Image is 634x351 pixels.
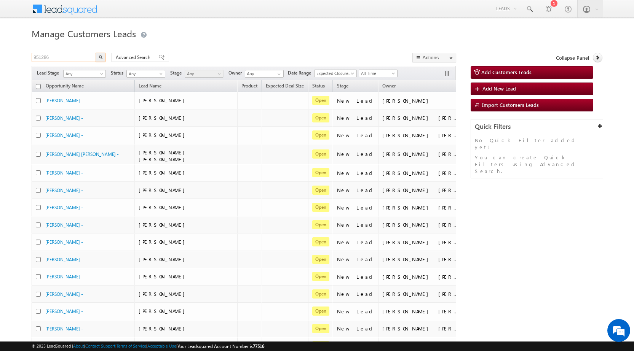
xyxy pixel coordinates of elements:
[228,70,245,76] span: Owner
[139,204,188,210] span: [PERSON_NAME]
[45,115,83,121] a: [PERSON_NAME] -
[382,204,458,211] div: [PERSON_NAME] [PERSON_NAME]
[382,239,458,246] div: [PERSON_NAME] [PERSON_NAME]
[359,70,398,77] a: All Time
[337,239,375,246] div: New Lead
[253,343,264,349] span: 77516
[337,151,375,157] div: New Lead
[45,98,83,103] a: [PERSON_NAME] -
[139,169,188,176] span: [PERSON_NAME]
[139,132,188,138] span: [PERSON_NAME]
[273,70,283,78] a: Show All Items
[312,237,329,246] span: Open
[382,151,458,157] div: [PERSON_NAME] [PERSON_NAME]
[382,273,458,280] div: [PERSON_NAME] [PERSON_NAME]
[42,82,88,92] a: Opportunity Name
[312,289,329,299] span: Open
[382,187,458,194] div: [PERSON_NAME] [PERSON_NAME]
[337,97,375,104] div: New Lead
[481,69,532,75] span: Add Customers Leads
[312,255,329,264] span: Open
[63,70,106,78] a: Any
[337,325,375,332] div: New Lead
[312,130,329,140] span: Open
[125,4,143,22] div: Minimize live chat window
[337,114,375,121] div: New Lead
[333,82,352,92] a: Stage
[312,203,329,212] span: Open
[308,82,329,92] a: Status
[85,343,115,348] a: Contact Support
[45,170,83,176] a: [PERSON_NAME] -
[139,149,188,162] span: [PERSON_NAME] [PERSON_NAME]
[337,221,375,228] div: New Lead
[312,186,329,195] span: Open
[104,234,138,245] em: Start Chat
[45,257,83,262] a: [PERSON_NAME] -
[45,308,83,314] a: [PERSON_NAME] -
[475,154,599,175] p: You can create Quick Filters using Advanced Search.
[288,70,314,76] span: Date Range
[40,40,128,50] div: Chat with us now
[337,83,348,89] span: Stage
[111,70,126,76] span: Status
[139,256,188,262] span: [PERSON_NAME]
[36,84,41,89] input: Check all records
[312,324,329,333] span: Open
[337,170,375,176] div: New Lead
[170,70,185,76] span: Stage
[312,96,329,105] span: Open
[185,70,221,77] span: Any
[471,119,603,134] div: Quick Filters
[139,187,188,193] span: [PERSON_NAME]
[312,168,329,177] span: Open
[312,149,329,159] span: Open
[139,114,188,121] span: [PERSON_NAME]
[312,272,329,281] span: Open
[139,291,188,297] span: [PERSON_NAME]
[139,221,188,228] span: [PERSON_NAME]
[45,222,83,228] a: [PERSON_NAME] -
[45,205,83,210] a: [PERSON_NAME] -
[337,308,375,315] div: New Lead
[139,97,188,103] span: [PERSON_NAME]
[382,308,458,315] div: [PERSON_NAME] [PERSON_NAME]
[147,343,176,348] a: Acceptable Use
[382,291,458,297] div: [PERSON_NAME] [PERSON_NAME]
[245,70,284,78] input: Type to Search
[32,27,136,40] span: Manage Customers Leads
[315,70,354,77] span: Expected Closure Date
[382,170,458,176] div: [PERSON_NAME] [PERSON_NAME]
[382,97,458,104] div: [PERSON_NAME]
[45,291,83,297] a: [PERSON_NAME] -
[10,70,139,228] textarea: Type your message and hit 'Enter'
[116,54,153,61] span: Advanced Search
[359,70,395,77] span: All Time
[177,343,264,349] span: Your Leadsquared Account Number is
[13,40,32,50] img: d_60004797649_company_0_60004797649
[475,137,599,151] p: No Quick Filter added yet!
[382,83,396,89] span: Owner
[337,273,375,280] div: New Lead
[314,70,357,77] a: Expected Closure Date
[382,256,458,263] div: [PERSON_NAME] [PERSON_NAME]
[382,132,458,139] div: [PERSON_NAME] [PERSON_NAME]
[117,343,146,348] a: Terms of Service
[45,151,119,157] a: [PERSON_NAME] [PERSON_NAME] -
[46,83,84,89] span: Opportunity Name
[412,53,456,62] button: Actions
[139,238,188,245] span: [PERSON_NAME]
[337,187,375,194] div: New Lead
[482,102,539,108] span: Import Customers Leads
[126,70,165,78] a: Any
[382,114,458,121] div: [PERSON_NAME] [PERSON_NAME]
[185,70,224,78] a: Any
[37,70,62,76] span: Lead Stage
[266,83,304,89] span: Expected Deal Size
[45,326,83,332] a: [PERSON_NAME] -
[139,308,188,314] span: [PERSON_NAME]
[73,343,84,348] a: About
[262,82,308,92] a: Expected Deal Size
[337,204,375,211] div: New Lead
[45,274,83,280] a: [PERSON_NAME] -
